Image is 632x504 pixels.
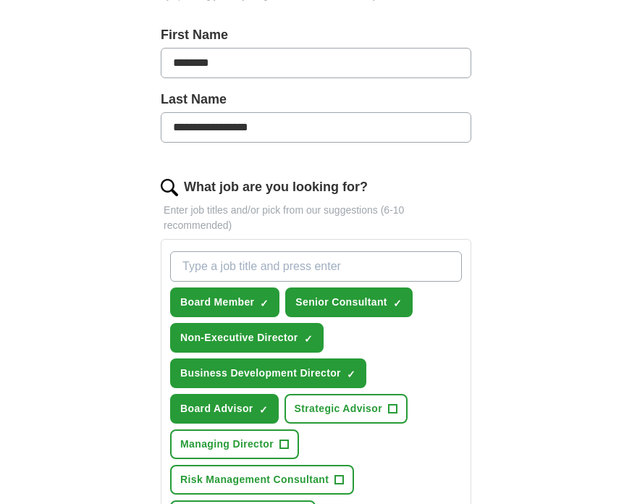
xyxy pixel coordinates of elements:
[180,401,253,416] span: Board Advisor
[295,295,387,310] span: Senior Consultant
[184,177,368,197] label: What job are you looking for?
[161,25,471,45] label: First Name
[295,401,382,416] span: Strategic Advisor
[161,203,471,233] p: Enter job titles and/or pick from our suggestions (6-10 recommended)
[285,394,408,424] button: Strategic Advisor
[180,472,329,487] span: Risk Management Consultant
[170,251,462,282] input: Type a job title and press enter
[304,333,313,345] span: ✓
[180,295,254,310] span: Board Member
[347,369,355,380] span: ✓
[260,298,269,309] span: ✓
[170,323,324,353] button: Non-Executive Director✓
[180,330,298,345] span: Non-Executive Director
[170,358,366,388] button: Business Development Director✓
[180,366,341,381] span: Business Development Director
[180,437,274,452] span: Managing Director
[285,287,413,317] button: Senior Consultant✓
[161,90,471,109] label: Last Name
[259,404,268,416] span: ✓
[393,298,402,309] span: ✓
[170,287,279,317] button: Board Member✓
[170,394,279,424] button: Board Advisor✓
[170,429,299,459] button: Managing Director
[170,465,354,495] button: Risk Management Consultant
[161,179,178,196] img: search.png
